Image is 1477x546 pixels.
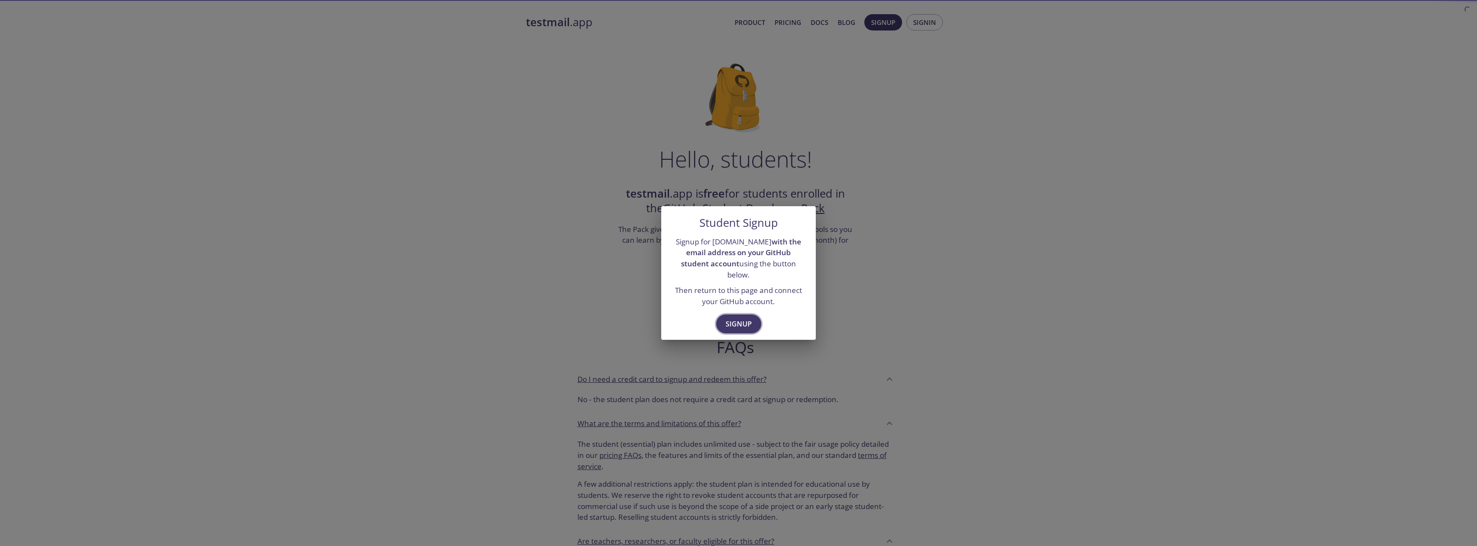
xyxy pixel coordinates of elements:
span: Signup [726,318,752,330]
p: Then return to this page and connect your GitHub account. [672,285,805,307]
strong: with the email address on your GitHub student account [681,237,801,268]
h5: Student Signup [699,217,778,229]
button: Signup [716,314,761,333]
p: Signup for [DOMAIN_NAME] using the button below. [672,236,805,281]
